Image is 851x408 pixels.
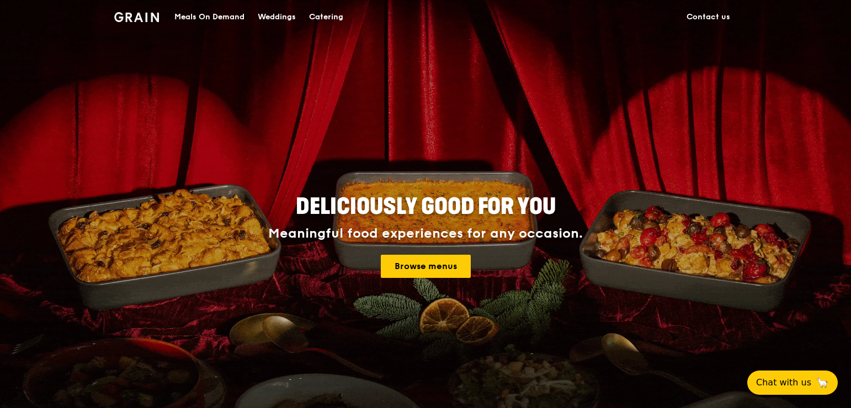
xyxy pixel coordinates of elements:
a: Browse menus [381,255,471,278]
div: Meals On Demand [174,1,244,34]
a: Contact us [680,1,737,34]
div: Meaningful food experiences for any occasion. [227,226,624,241]
div: Catering [309,1,343,34]
span: Deliciously good for you [296,194,556,220]
a: Weddings [251,1,302,34]
span: 🦙 [816,376,829,389]
img: Grain [114,12,159,22]
span: Chat with us [756,376,811,389]
button: Chat with us🦙 [747,371,838,395]
div: Weddings [258,1,296,34]
a: Catering [302,1,350,34]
